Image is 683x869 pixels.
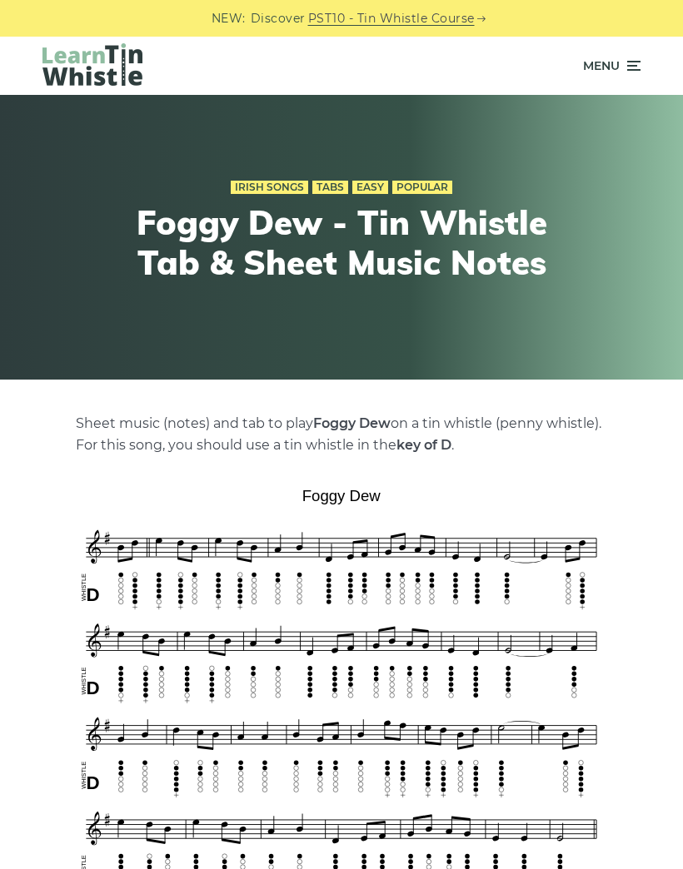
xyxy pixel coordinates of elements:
strong: key of D [396,437,451,453]
span: Menu [583,45,620,87]
h1: Foggy Dew - Tin Whistle Tab & Sheet Music Notes [117,202,566,282]
a: Easy [352,181,388,194]
strong: Foggy Dew [313,415,391,431]
a: Popular [392,181,452,194]
img: LearnTinWhistle.com [42,43,142,86]
p: Sheet music (notes) and tab to play on a tin whistle (penny whistle). For this song, you should u... [76,413,607,456]
a: Tabs [312,181,348,194]
a: Irish Songs [231,181,308,194]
